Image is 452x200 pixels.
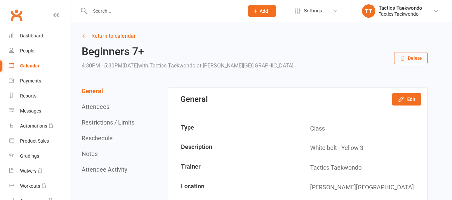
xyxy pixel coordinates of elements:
[138,62,195,69] span: with Tactics Taekwondo
[197,62,293,69] span: at [PERSON_NAME][GEOGRAPHIC_DATA]
[20,108,41,114] div: Messages
[298,119,427,138] td: Class
[379,11,422,17] div: Tactics Taekwondo
[82,166,127,173] button: Attendee Activity
[260,8,268,14] span: Add
[298,158,427,177] td: Tactics Taekwondo
[9,119,71,134] a: Automations
[82,31,428,41] a: Return to calendar
[9,134,71,149] a: Product Sales
[169,139,297,158] td: Description
[9,88,71,104] a: Reports
[82,119,134,126] button: Restrictions / Limits
[20,183,40,189] div: Workouts
[298,139,427,158] td: White belt - Yellow 3
[379,5,422,11] div: Tactics Taekwondo
[20,33,43,38] div: Dashboard
[82,150,98,157] button: Notes
[8,7,25,23] a: Clubworx
[304,3,322,18] span: Settings
[9,73,71,88] a: Payments
[9,164,71,179] a: Waivers
[169,119,297,138] td: Type
[9,179,71,194] a: Workouts
[20,48,34,53] div: People
[180,94,208,104] div: General
[88,6,239,16] input: Search...
[82,87,103,94] button: General
[20,78,41,83] div: Payments
[20,63,39,68] div: Calendar
[9,149,71,164] a: Gradings
[20,138,49,144] div: Product Sales
[20,93,36,98] div: Reports
[82,103,109,110] button: Attendees
[392,93,421,105] button: Edit
[9,58,71,73] a: Calendar
[394,52,428,64] button: Delete
[20,168,36,174] div: Waivers
[82,135,113,142] button: Reschedule
[169,178,297,197] td: Location
[298,178,427,197] td: [PERSON_NAME][GEOGRAPHIC_DATA]
[362,4,375,18] div: TT
[82,46,293,57] h2: Beginners 7+
[82,61,293,70] div: 4:30PM - 5:30PM[DATE]
[20,123,47,129] div: Automations
[9,28,71,43] a: Dashboard
[20,153,39,159] div: Gradings
[248,5,276,17] button: Add
[9,104,71,119] a: Messages
[9,43,71,58] a: People
[169,158,297,177] td: Trainer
